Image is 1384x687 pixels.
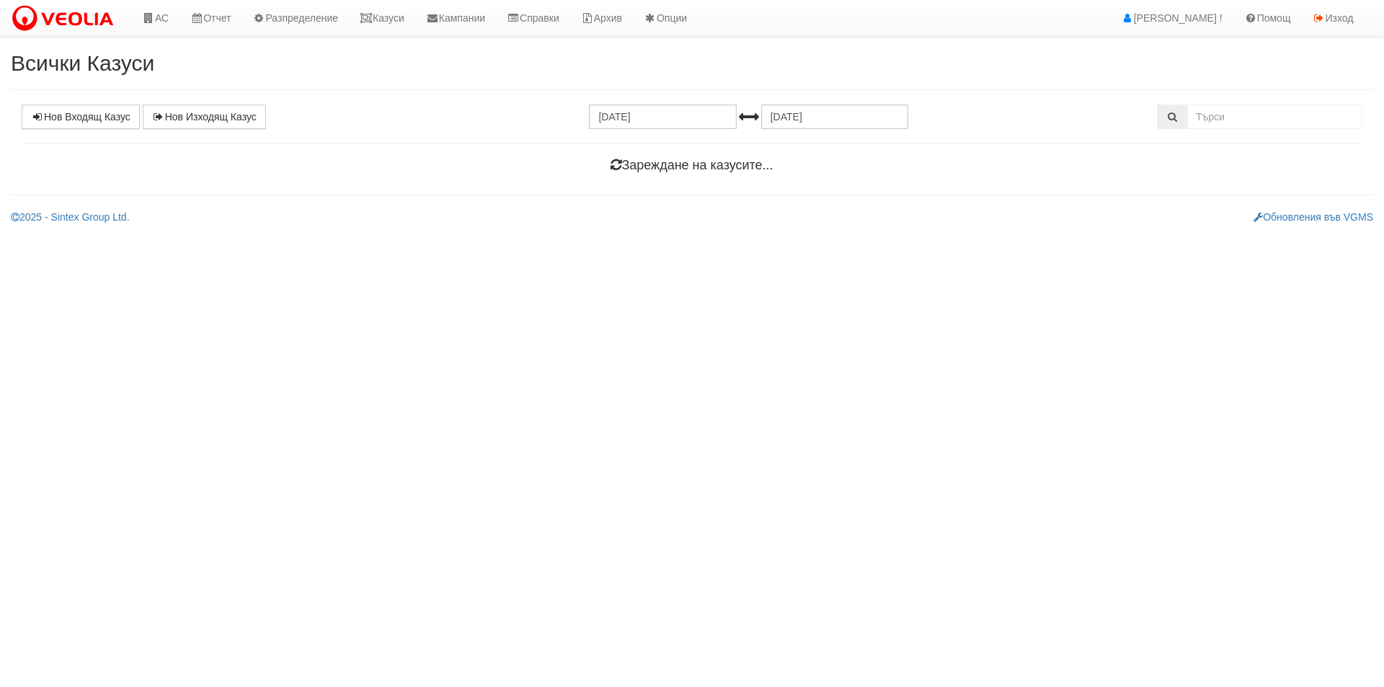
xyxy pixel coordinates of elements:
[22,159,1362,173] h4: Зареждане на казусите...
[143,105,266,129] a: Нов Изходящ Казус
[11,211,130,223] a: 2025 - Sintex Group Ltd.
[11,51,1373,75] h2: Всички Казуси
[11,4,120,34] img: VeoliaLogo.png
[22,105,140,129] a: Нов Входящ Казус
[1187,105,1362,129] input: Търсене по Идентификатор, Бл/Вх/Ап, Тип, Описание, Моб. Номер, Имейл, Файл, Коментар,
[1254,211,1373,223] a: Обновления във VGMS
